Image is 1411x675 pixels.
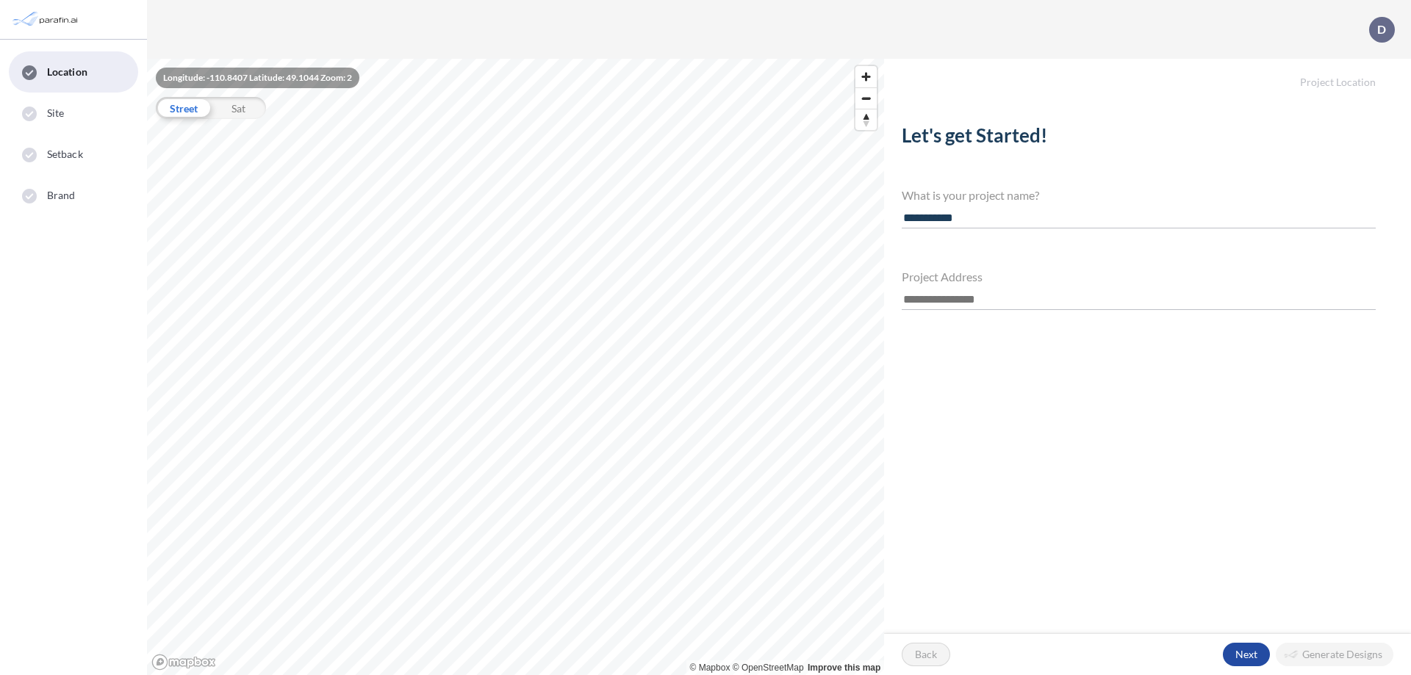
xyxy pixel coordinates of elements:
[855,109,877,130] button: Reset bearing to north
[808,663,880,673] a: Improve this map
[151,654,216,671] a: Mapbox homepage
[902,270,1376,284] h4: Project Address
[884,59,1411,89] h5: Project Location
[855,87,877,109] button: Zoom out
[855,66,877,87] button: Zoom in
[1377,23,1386,36] p: D
[47,106,64,120] span: Site
[47,65,87,79] span: Location
[1223,643,1270,666] button: Next
[211,97,266,119] div: Sat
[147,59,884,675] canvas: Map
[156,68,359,88] div: Longitude: -110.8407 Latitude: 49.1044 Zoom: 2
[902,188,1376,202] h4: What is your project name?
[902,124,1376,153] h2: Let's get Started!
[47,188,76,203] span: Brand
[11,6,82,33] img: Parafin
[733,663,804,673] a: OpenStreetMap
[1235,647,1257,662] p: Next
[855,88,877,109] span: Zoom out
[47,147,83,162] span: Setback
[156,97,211,119] div: Street
[690,663,730,673] a: Mapbox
